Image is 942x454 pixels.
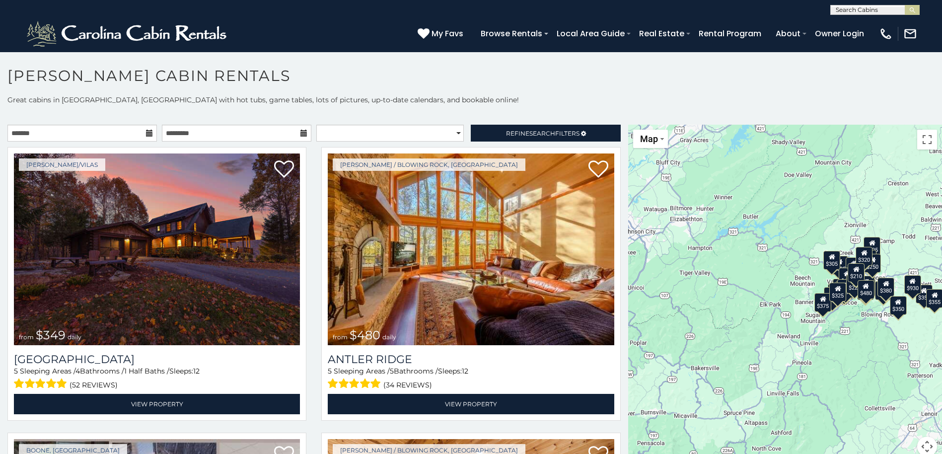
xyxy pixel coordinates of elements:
span: Map [640,134,658,144]
a: Rental Program [694,25,766,42]
span: 4 [75,367,80,376]
div: $695 [875,281,892,300]
a: View Property [14,394,300,414]
a: Real Estate [634,25,689,42]
a: Add to favorites [588,159,608,180]
div: $350 [890,296,907,315]
a: Antler Ridge from $480 daily [328,153,614,345]
div: $480 [857,280,874,299]
div: Sleeping Areas / Bathrooms / Sleeps: [14,366,300,391]
img: White-1-2.png [25,19,231,49]
div: $565 [846,257,863,276]
span: 5 [14,367,18,376]
div: $380 [877,278,894,297]
span: from [19,333,34,341]
div: $525 [864,237,880,256]
div: $355 [916,285,933,303]
div: $320 [856,247,872,266]
a: [PERSON_NAME]/Vilas [19,158,105,171]
button: Change map style [633,130,668,148]
div: $375 [814,293,831,312]
button: Toggle fullscreen view [917,130,937,150]
a: About [771,25,805,42]
span: 5 [328,367,332,376]
span: (34 reviews) [383,378,432,391]
div: $395 [858,276,874,295]
div: $210 [848,263,865,282]
span: daily [68,333,81,341]
span: daily [382,333,396,341]
div: $325 [829,283,846,302]
a: Add to favorites [274,159,294,180]
span: Refine Filters [506,130,580,137]
img: mail-regular-white.png [903,27,917,41]
img: Antler Ridge [328,153,614,345]
img: Diamond Creek Lodge [14,153,300,345]
div: $305 [823,251,840,270]
span: 1 Half Baths / [124,367,169,376]
a: My Favs [418,27,466,40]
a: RefineSearchFilters [471,125,620,142]
span: 12 [462,367,468,376]
div: $410 [839,268,856,287]
a: Antler Ridge [328,353,614,366]
span: 5 [390,367,394,376]
a: Diamond Creek Lodge from $349 daily [14,153,300,345]
span: $480 [350,328,380,342]
div: $930 [904,275,921,294]
a: Local Area Guide [552,25,630,42]
a: Browse Rentals [476,25,547,42]
span: My Favs [432,27,463,40]
a: [GEOGRAPHIC_DATA] [14,353,300,366]
img: phone-regular-white.png [879,27,893,41]
a: [PERSON_NAME] / Blowing Rock, [GEOGRAPHIC_DATA] [333,158,525,171]
div: $250 [864,254,881,273]
a: View Property [328,394,614,414]
div: Sleeping Areas / Bathrooms / Sleeps: [328,366,614,391]
a: Owner Login [810,25,869,42]
span: (52 reviews) [70,378,118,391]
span: $349 [36,328,66,342]
div: $225 [846,275,863,294]
span: from [333,333,348,341]
span: Search [529,130,555,137]
h3: Diamond Creek Lodge [14,353,300,366]
div: $395 [837,279,854,298]
span: 12 [193,367,200,376]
